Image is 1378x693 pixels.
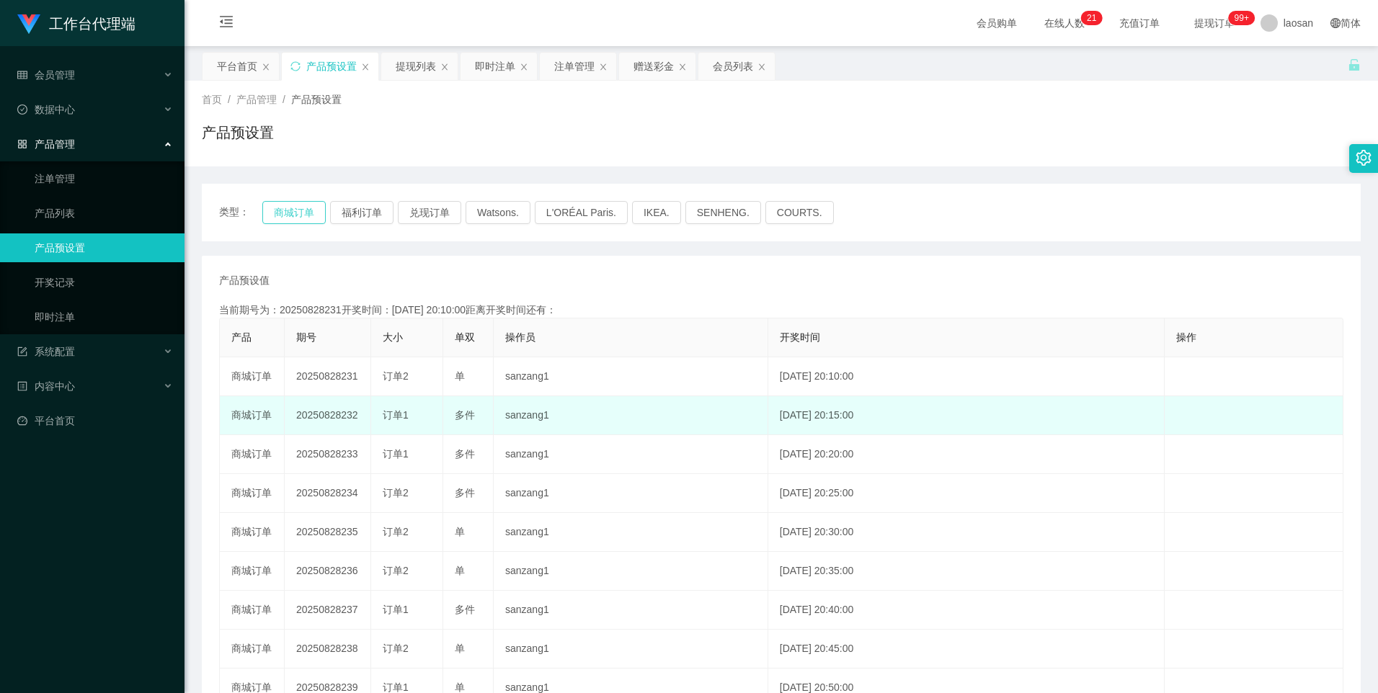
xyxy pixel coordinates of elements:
[1087,11,1092,25] p: 2
[520,63,528,71] i: 图标: close
[494,474,768,513] td: sanzang1
[285,435,371,474] td: 20250828233
[632,201,681,224] button: IKEA.
[383,643,409,654] span: 订单2
[494,513,768,552] td: sanzang1
[440,63,449,71] i: 图标: close
[494,630,768,669] td: sanzang1
[262,201,326,224] button: 商城订单
[17,346,75,357] span: 系统配置
[17,69,75,81] span: 会员管理
[285,630,371,669] td: 20250828238
[17,17,135,29] a: 工作台代理端
[361,63,370,71] i: 图标: close
[768,474,1165,513] td: [DATE] 20:25:00
[383,526,409,537] span: 订单2
[17,138,75,150] span: 产品管理
[290,61,301,71] i: 图标: sync
[768,513,1165,552] td: [DATE] 20:30:00
[505,331,535,343] span: 操作员
[475,53,515,80] div: 即时注单
[383,681,409,693] span: 订单1
[383,331,403,343] span: 大小
[765,201,834,224] button: COURTS.
[466,201,530,224] button: Watsons.
[494,357,768,396] td: sanzang1
[220,630,285,669] td: 商城订单
[262,63,270,71] i: 图标: close
[220,357,285,396] td: 商城订单
[17,104,75,115] span: 数据中心
[285,552,371,591] td: 20250828236
[1187,18,1242,28] span: 提现订单
[383,604,409,615] span: 订单1
[383,565,409,576] span: 订单2
[455,370,465,382] span: 单
[220,552,285,591] td: 商城订单
[455,331,475,343] span: 单双
[678,63,687,71] i: 图标: close
[17,381,27,391] i: 图标: profile
[330,201,394,224] button: 福利订单
[455,604,475,615] span: 多件
[1348,58,1361,71] i: 图标: unlock
[768,396,1165,435] td: [DATE] 20:15:00
[383,409,409,421] span: 订单1
[285,396,371,435] td: 20250828232
[17,406,173,435] a: 图标: dashboard平台首页
[535,201,628,224] button: L'ORÉAL Paris.
[455,487,475,498] span: 多件
[17,104,27,115] i: 图标: check-circle-o
[236,94,277,105] span: 产品管理
[228,94,231,105] span: /
[35,303,173,331] a: 即时注单
[1112,18,1167,28] span: 充值订单
[35,199,173,228] a: 产品列表
[455,526,465,537] span: 单
[383,370,409,382] span: 订单2
[306,53,357,80] div: 产品预设置
[396,53,436,80] div: 提现列表
[220,513,285,552] td: 商城订单
[768,630,1165,669] td: [DATE] 20:45:00
[494,591,768,630] td: sanzang1
[1092,11,1097,25] p: 1
[291,94,342,105] span: 产品预设置
[285,357,371,396] td: 20250828231
[202,122,274,143] h1: 产品预设置
[285,474,371,513] td: 20250828234
[455,409,475,421] span: 多件
[283,94,285,105] span: /
[713,53,753,80] div: 会员列表
[17,380,75,392] span: 内容中心
[1037,18,1092,28] span: 在线人数
[455,565,465,576] span: 单
[17,346,27,357] i: 图标: form
[285,591,371,630] td: 20250828237
[768,435,1165,474] td: [DATE] 20:20:00
[219,201,262,224] span: 类型：
[685,201,761,224] button: SENHENG.
[219,273,270,288] span: 产品预设值
[220,396,285,435] td: 商城订单
[1330,18,1341,28] i: 图标: global
[634,53,674,80] div: 赠送彩金
[383,448,409,460] span: 订单1
[1229,11,1255,25] sup: 999
[220,474,285,513] td: 商城订单
[780,331,820,343] span: 开奖时间
[220,591,285,630] td: 商城订单
[1176,331,1196,343] span: 操作
[1356,150,1372,166] i: 图标: setting
[285,513,371,552] td: 20250828235
[757,63,766,71] i: 图标: close
[35,164,173,193] a: 注单管理
[202,1,251,47] i: 图标: menu-fold
[220,435,285,474] td: 商城订单
[554,53,595,80] div: 注单管理
[494,396,768,435] td: sanzang1
[455,643,465,654] span: 单
[17,14,40,35] img: logo.9652507e.png
[17,139,27,149] i: 图标: appstore-o
[296,331,316,343] span: 期号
